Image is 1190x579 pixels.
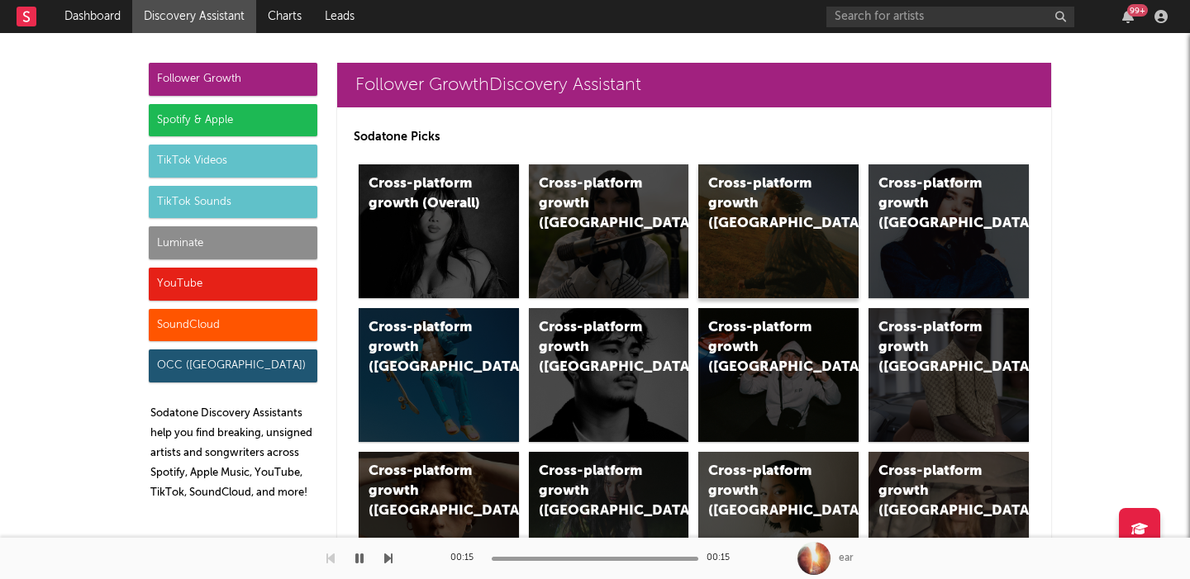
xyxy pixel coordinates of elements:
[149,226,317,259] div: Luminate
[869,308,1029,442] a: Cross-platform growth ([GEOGRAPHIC_DATA])
[369,462,481,521] div: Cross-platform growth ([GEOGRAPHIC_DATA])
[839,551,854,566] div: ear
[529,308,689,442] a: Cross-platform growth ([GEOGRAPHIC_DATA])
[708,318,821,377] div: Cross-platform growth ([GEOGRAPHIC_DATA]/GSA)
[369,318,481,377] div: Cross-platform growth ([GEOGRAPHIC_DATA])
[149,309,317,342] div: SoundCloud
[698,308,859,442] a: Cross-platform growth ([GEOGRAPHIC_DATA]/GSA)
[529,164,689,298] a: Cross-platform growth ([GEOGRAPHIC_DATA])
[878,174,991,234] div: Cross-platform growth ([GEOGRAPHIC_DATA])
[539,462,651,521] div: Cross-platform growth ([GEOGRAPHIC_DATA])
[707,548,740,568] div: 00:15
[450,548,483,568] div: 00:15
[149,145,317,178] div: TikTok Videos
[149,186,317,219] div: TikTok Sounds
[708,174,821,234] div: Cross-platform growth ([GEOGRAPHIC_DATA])
[1122,10,1134,23] button: 99+
[539,318,651,377] div: Cross-platform growth ([GEOGRAPHIC_DATA])
[869,164,1029,298] a: Cross-platform growth ([GEOGRAPHIC_DATA])
[878,318,991,377] div: Cross-platform growth ([GEOGRAPHIC_DATA])
[149,349,317,382] div: OCC ([GEOGRAPHIC_DATA])
[359,308,519,442] a: Cross-platform growth ([GEOGRAPHIC_DATA])
[698,164,859,298] a: Cross-platform growth ([GEOGRAPHIC_DATA])
[369,174,481,214] div: Cross-platform growth (Overall)
[337,63,1051,107] a: Follower GrowthDiscovery Assistant
[149,268,317,301] div: YouTube
[149,104,317,137] div: Spotify & Apple
[826,7,1074,27] input: Search for artists
[359,164,519,298] a: Cross-platform growth (Overall)
[150,404,317,503] p: Sodatone Discovery Assistants help you find breaking, unsigned artists and songwriters across Spo...
[149,63,317,96] div: Follower Growth
[708,462,821,521] div: Cross-platform growth ([GEOGRAPHIC_DATA])
[539,174,651,234] div: Cross-platform growth ([GEOGRAPHIC_DATA])
[354,127,1035,147] p: Sodatone Picks
[878,462,991,521] div: Cross-platform growth ([GEOGRAPHIC_DATA])
[1127,4,1148,17] div: 99 +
